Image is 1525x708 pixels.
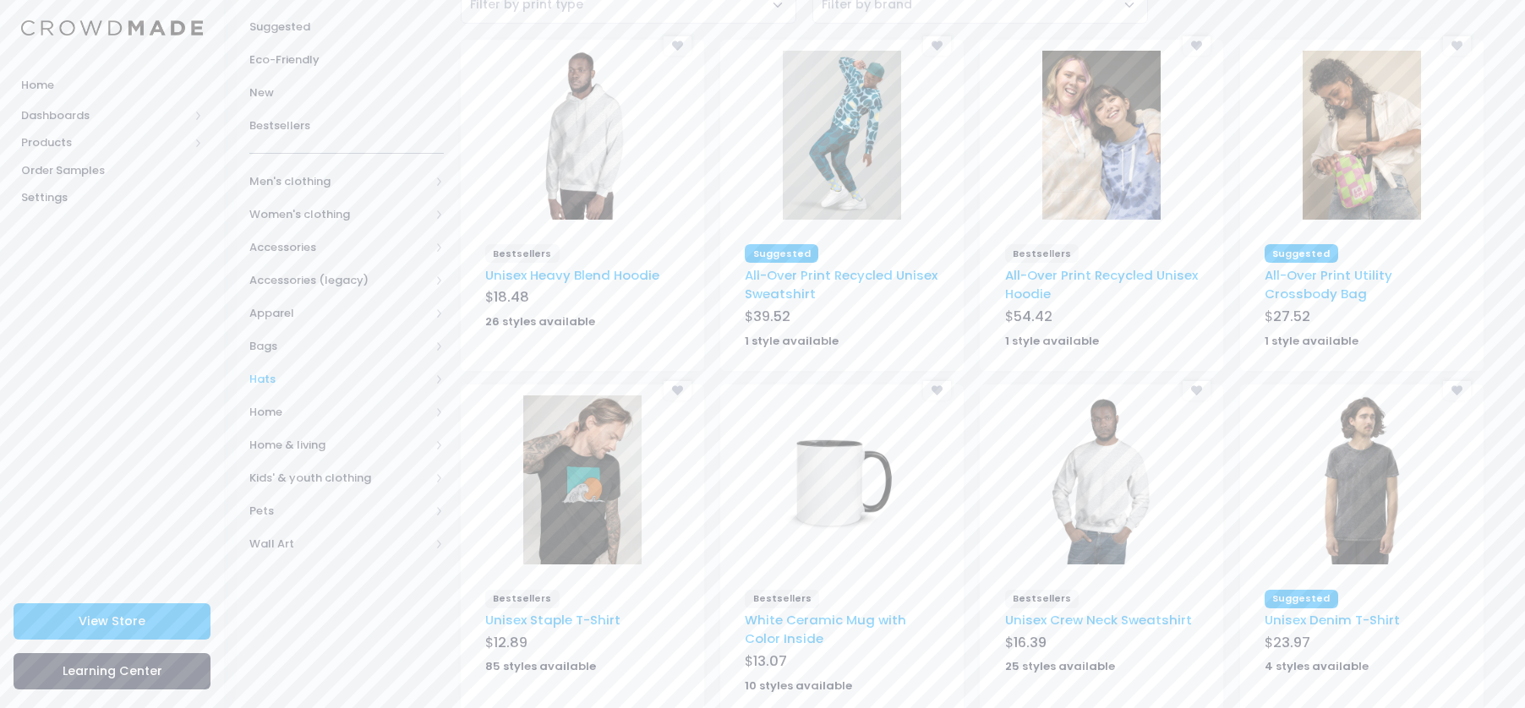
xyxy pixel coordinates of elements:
[249,109,444,142] a: Bestsellers
[1273,307,1310,326] span: 27.52
[1005,244,1080,263] span: Bestsellers
[1265,266,1392,302] a: All-Over Print Utility Crossbody Bag
[745,611,906,647] a: White Ceramic Mug with Color Inside
[485,266,659,284] a: Unisex Heavy Blend Hoodie
[1265,333,1358,349] strong: 1 style available
[485,658,596,674] strong: 85 styles available
[249,503,429,520] span: Pets
[1273,633,1310,652] span: 23.97
[14,603,210,640] a: View Store
[63,662,162,679] span: Learning Center
[745,307,938,330] div: $
[485,313,595,329] strong: 26 styles available
[1005,658,1115,674] strong: 25 styles available
[1005,307,1199,330] div: $
[249,43,444,76] a: Eco-Friendly
[1265,633,1458,656] div: $
[249,84,444,101] span: New
[249,437,429,454] span: Home & living
[249,404,429,421] span: Home
[745,678,852,694] strong: 10 styles available
[1265,307,1458,330] div: $
[249,536,429,553] span: Wall Art
[1265,590,1338,608] span: Suggested
[485,611,620,629] a: Unisex Staple T-Shirt
[1265,658,1369,674] strong: 4 styles available
[1005,611,1192,629] a: Unisex Crew Neck Sweatshirt
[79,613,145,629] span: View Store
[249,239,429,256] span: Accessories
[249,117,444,134] span: Bestsellers
[249,173,429,190] span: Men's clothing
[1265,611,1400,629] a: Unisex Denim T-Shirt
[485,590,560,608] span: Bestsellers
[249,272,429,289] span: Accessories (legacy)
[21,107,189,124] span: Dashboards
[249,206,429,223] span: Women's clothing
[485,633,679,656] div: $
[249,19,444,35] span: Suggested
[249,10,444,43] a: Suggested
[745,590,819,608] span: Bestsellers
[753,651,787,671] span: 13.07
[745,651,938,675] div: $
[249,305,429,322] span: Apparel
[249,52,444,68] span: Eco-Friendly
[1014,633,1047,652] span: 16.39
[745,266,937,302] a: All-Over Print Recycled Unisex Sweatshirt
[485,287,679,311] div: $
[1014,307,1052,326] span: 54.42
[753,307,790,326] span: 39.52
[494,633,527,652] span: 12.89
[1005,333,1099,349] strong: 1 style available
[745,244,818,263] span: Suggested
[21,189,203,206] span: Settings
[485,244,560,263] span: Bestsellers
[745,333,839,349] strong: 1 style available
[249,338,429,355] span: Bags
[14,653,210,689] a: Learning Center
[1005,590,1080,608] span: Bestsellers
[21,20,203,36] img: Logo
[494,287,529,307] span: 18.48
[1005,266,1198,302] a: All-Over Print Recycled Unisex Hoodie
[21,162,203,179] span: Order Samples
[21,77,203,94] span: Home
[1005,633,1199,656] div: $
[1265,244,1338,263] span: Suggested
[249,371,429,388] span: Hats
[249,470,429,487] span: Kids' & youth clothing
[21,134,189,151] span: Products
[249,76,444,109] a: New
